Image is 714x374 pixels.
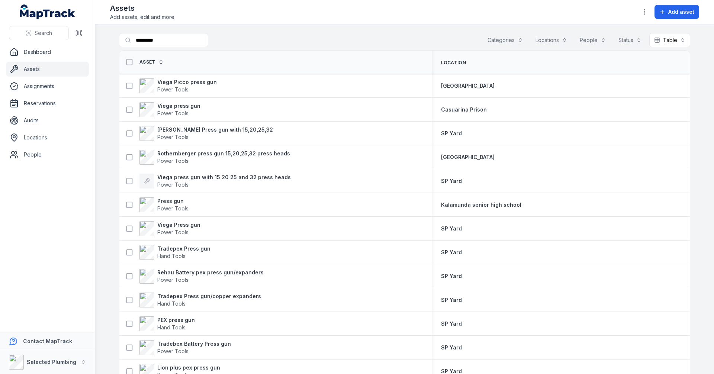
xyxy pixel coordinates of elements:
[441,320,462,327] span: SP Yard
[441,249,462,256] a: SP Yard
[110,13,176,21] span: Add assets, edit and more.
[441,130,462,137] a: SP Yard
[441,177,462,185] a: SP Yard
[441,130,462,136] span: SP Yard
[157,174,291,181] strong: Viega press gun with 15 20 25 and 32 press heads
[157,181,189,188] span: Power Tools
[649,33,690,47] button: Table
[27,359,76,365] strong: Selected Plumbing
[531,33,572,47] button: Locations
[157,229,189,235] span: Power Tools
[6,62,89,77] a: Assets
[441,83,495,89] span: [GEOGRAPHIC_DATA]
[157,277,189,283] span: Power Tools
[157,348,189,354] span: Power Tools
[441,154,495,161] a: [GEOGRAPHIC_DATA]
[157,126,273,133] strong: [PERSON_NAME] Press gun with 15,20,25,32
[654,5,699,19] button: Add asset
[139,245,210,260] a: Tradepex Press gunHand Tools
[157,253,186,259] span: Hand Tools
[6,96,89,111] a: Reservations
[668,8,694,16] span: Add asset
[441,201,521,209] a: Kalamunda senior high school
[6,79,89,94] a: Assignments
[139,59,155,65] span: Asset
[441,201,521,208] span: Kalamunda senior high school
[441,320,462,328] a: SP Yard
[157,293,261,300] strong: Tradepex Press gun/copper expanders
[157,150,290,157] strong: Rothernberger press gun 15,20,25,32 press heads
[35,29,52,37] span: Search
[6,147,89,162] a: People
[23,338,72,344] strong: Contact MapTrack
[139,126,273,141] a: [PERSON_NAME] Press gun with 15,20,25,32Power Tools
[441,106,487,113] a: Casuarina Prison
[157,340,231,348] strong: Tradebex Battery Press gun
[441,225,462,232] a: SP Yard
[157,324,186,331] span: Hand Tools
[157,221,200,229] strong: Viega Press gun
[139,221,200,236] a: Viega Press gunPower Tools
[157,158,189,164] span: Power Tools
[441,178,462,184] span: SP Yard
[139,78,217,93] a: Viega Picco press gunPower Tools
[157,78,217,86] strong: Viega Picco press gun
[157,86,189,93] span: Power Tools
[139,174,291,188] a: Viega press gun with 15 20 25 and 32 press headsPower Tools
[157,102,200,110] strong: Viega press gun
[614,33,646,47] button: Status
[139,150,290,165] a: Rothernberger press gun 15,20,25,32 press headsPower Tools
[139,340,231,355] a: Tradebex Battery Press gunPower Tools
[139,197,189,212] a: Press gunPower Tools
[483,33,528,47] button: Categories
[441,273,462,279] span: SP Yard
[157,364,220,371] strong: Lion plus pex press gun
[139,316,195,331] a: PEX press gunHand Tools
[441,82,495,90] a: [GEOGRAPHIC_DATA]
[139,102,200,117] a: Viega press gunPower Tools
[139,59,164,65] a: Asset
[139,269,264,284] a: Rehau Battery pex press gun/expandersPower Tools
[139,293,261,307] a: Tradepex Press gun/copper expandersHand Tools
[441,296,462,304] a: SP Yard
[157,134,189,140] span: Power Tools
[441,60,466,66] span: Location
[157,300,186,307] span: Hand Tools
[157,269,264,276] strong: Rehau Battery pex press gun/expanders
[575,33,611,47] button: People
[6,130,89,145] a: Locations
[157,205,189,212] span: Power Tools
[441,249,462,255] span: SP Yard
[6,45,89,59] a: Dashboard
[157,245,210,252] strong: Tradepex Press gun
[441,154,495,160] span: [GEOGRAPHIC_DATA]
[157,110,189,116] span: Power Tools
[6,113,89,128] a: Audits
[9,26,69,40] button: Search
[110,3,176,13] h2: Assets
[157,316,195,324] strong: PEX press gun
[441,273,462,280] a: SP Yard
[441,297,462,303] span: SP Yard
[441,344,462,351] a: SP Yard
[20,4,75,19] a: MapTrack
[157,197,189,205] strong: Press gun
